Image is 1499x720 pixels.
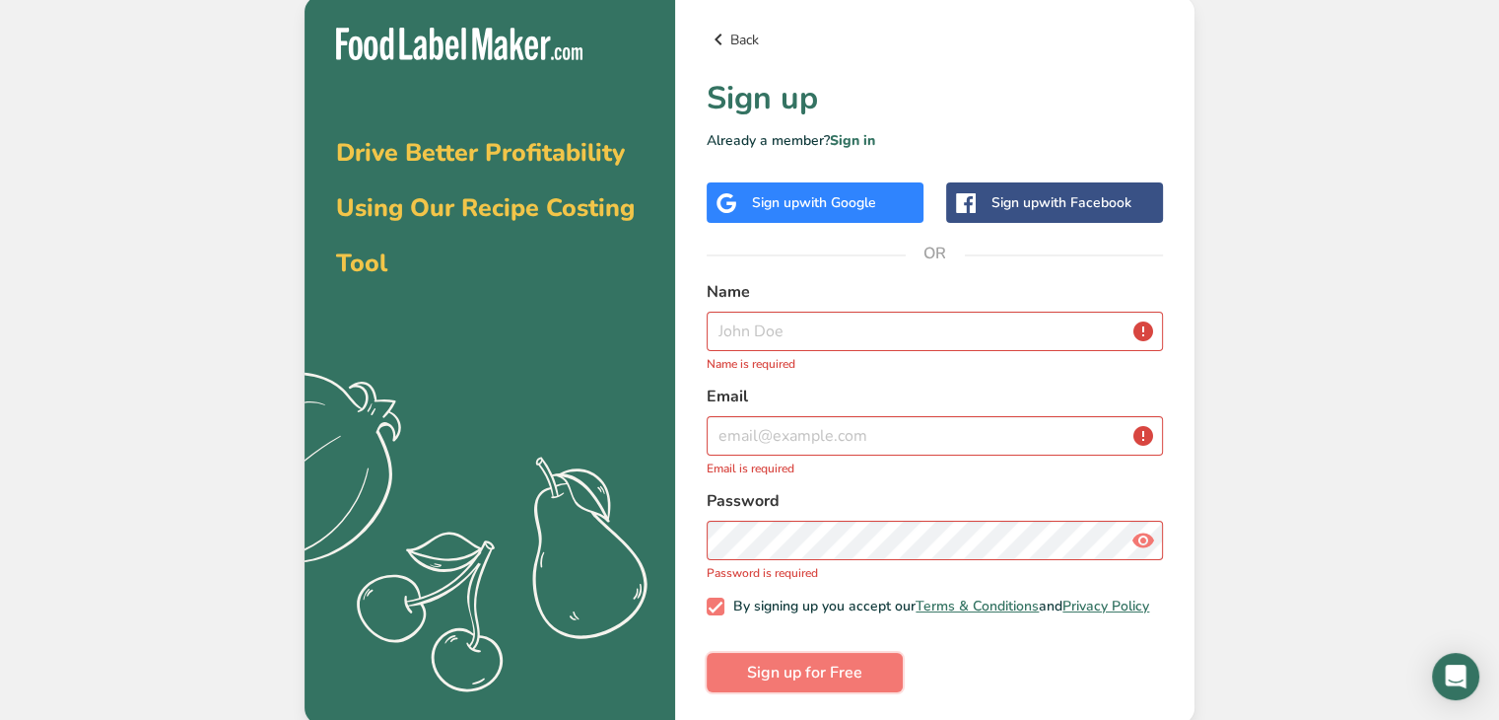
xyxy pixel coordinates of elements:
[799,193,876,212] span: with Google
[707,385,1163,408] label: Email
[707,280,1163,304] label: Name
[707,564,1163,582] p: Password is required
[991,192,1131,213] div: Sign up
[707,653,903,692] button: Sign up for Free
[1039,193,1131,212] span: with Facebook
[336,136,635,280] span: Drive Better Profitability Using Our Recipe Costing Tool
[707,28,1163,51] a: Back
[707,489,1163,513] label: Password
[707,75,1163,122] h1: Sign up
[707,355,1163,373] p: Name is required
[1062,597,1149,615] a: Privacy Policy
[830,131,875,150] a: Sign in
[1432,653,1479,700] div: Open Intercom Messenger
[906,224,965,283] span: OR
[336,28,582,60] img: Food Label Maker
[724,598,1150,615] span: By signing up you accept our and
[752,192,876,213] div: Sign up
[707,416,1163,456] input: email@example.com
[707,312,1163,351] input: John Doe
[707,460,1163,477] p: Email is required
[916,597,1039,615] a: Terms & Conditions
[707,130,1163,151] p: Already a member?
[747,661,862,684] span: Sign up for Free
